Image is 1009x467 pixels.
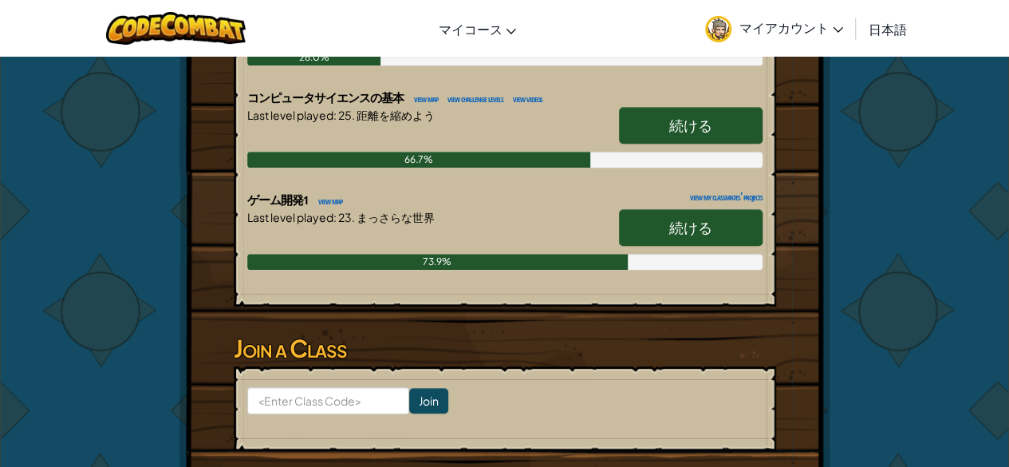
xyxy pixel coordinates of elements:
span: コンピュータサイエンスの基本 [247,89,406,106]
span: ゲーム開発1 [247,192,310,208]
span: : [333,108,337,122]
span: Last level played [247,108,333,122]
span: マイコース [438,21,502,38]
span: 23. [337,210,355,224]
div: 66.7% [247,152,591,168]
input: <Enter Class Code> [247,387,409,414]
h3: Join a Class [234,330,776,366]
a: マイコース [430,7,524,50]
a: view map [310,193,342,208]
span: まっさらな世界 [355,210,435,224]
img: CodeCombat logo [106,12,246,45]
a: view challenge levels [439,91,503,105]
img: avatar [705,16,731,42]
a: view videos [505,91,542,105]
span: 25. [337,108,355,122]
span: 続ける [669,116,712,134]
a: マイアカウント [697,3,851,53]
span: Last level played [247,210,333,224]
span: マイアカウント [739,19,843,36]
div: 73.9% [247,254,628,270]
span: 日本語 [869,21,907,38]
input: Join [409,388,448,414]
span: : [333,210,337,224]
a: view my classmates' projects [682,192,763,202]
span: 距離を縮めよう [355,108,435,122]
div: 26.0% [247,49,381,65]
a: 日本語 [861,7,915,50]
span: 続ける [669,218,712,236]
a: view map [406,91,438,105]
